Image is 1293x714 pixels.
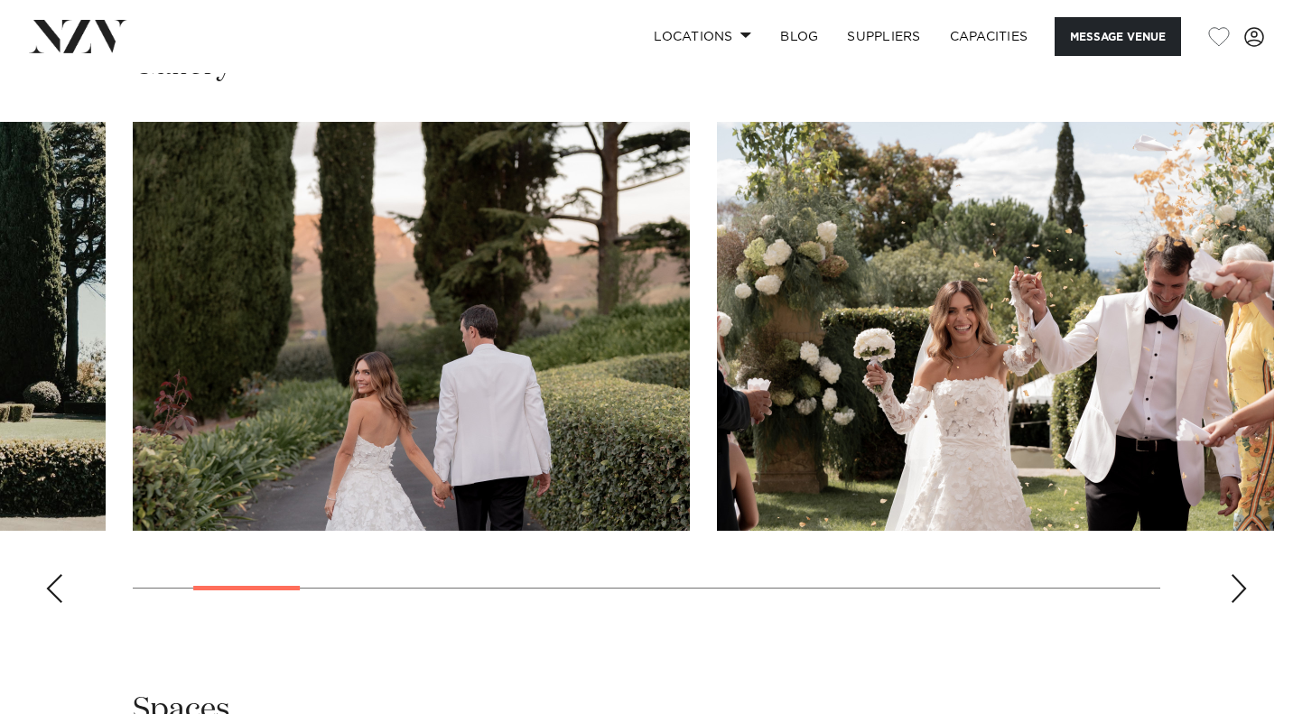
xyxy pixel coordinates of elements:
img: nzv-logo.png [29,20,127,52]
button: Message Venue [1055,17,1181,56]
a: Locations [639,17,766,56]
swiper-slide: 2 / 17 [133,122,690,531]
swiper-slide: 3 / 17 [717,122,1274,531]
a: BLOG [766,17,833,56]
a: SUPPLIERS [833,17,935,56]
a: Capacities [935,17,1043,56]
